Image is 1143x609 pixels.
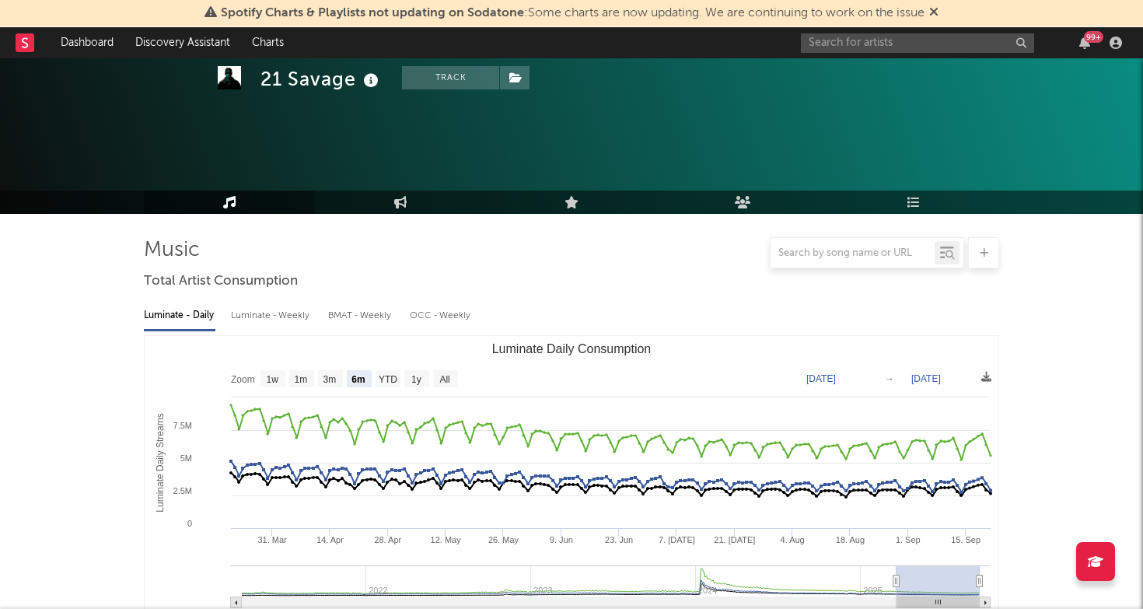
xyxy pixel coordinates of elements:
text: [DATE] [806,373,836,384]
div: BMAT - Weekly [328,303,394,329]
a: Discovery Assistant [124,27,241,58]
a: Dashboard [50,27,124,58]
button: 99+ [1079,37,1090,49]
text: 7. [DATE] [659,535,695,544]
div: Luminate - Weekly [231,303,313,329]
text: 1w [267,374,279,385]
button: Track [402,66,499,89]
text: 12. May [431,535,462,544]
span: Total Artist Consumption [144,272,298,291]
text: 18. Aug [836,535,865,544]
text: Zoom [231,374,255,385]
text: 28. Apr [374,535,401,544]
text: 9. Jun [550,535,573,544]
text: 6m [351,374,365,385]
text: [DATE] [911,373,941,384]
text: Luminate Daily Consumption [492,342,652,355]
text: 31. Mar [257,535,287,544]
div: Luminate - Daily [144,303,215,329]
span: Spotify Charts & Playlists not updating on Sodatone [221,7,524,19]
span: : Some charts are now updating. We are continuing to work on the issue [221,7,925,19]
text: 1y [411,374,421,385]
text: 0 [187,519,192,528]
text: 1m [295,374,308,385]
div: OCC - Weekly [410,303,472,329]
div: 21 Savage [260,66,383,92]
text: All [439,374,449,385]
text: 21. [DATE] [714,535,755,544]
a: Charts [241,27,295,58]
text: 5M [180,453,192,463]
text: 26. May [488,535,519,544]
text: 23. Jun [605,535,633,544]
span: Dismiss [929,7,939,19]
div: 99 + [1084,31,1103,43]
input: Search by song name or URL [771,247,935,260]
text: 1. Sep [896,535,921,544]
text: → [885,373,894,384]
input: Search for artists [801,33,1034,53]
text: 2.5M [173,486,192,495]
text: 15. Sep [951,535,980,544]
text: 3m [323,374,337,385]
text: YTD [379,374,397,385]
text: Luminate Daily Streams [155,413,166,512]
text: 4. Aug [781,535,805,544]
text: 7.5M [173,421,192,430]
text: 14. Apr [316,535,344,544]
